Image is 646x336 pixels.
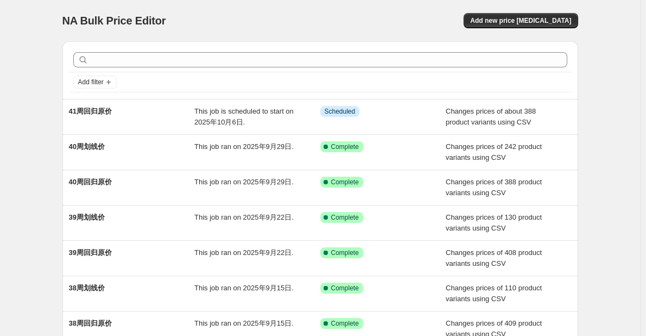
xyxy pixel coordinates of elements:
span: 39周回归原价 [69,248,112,257]
span: This job ran on 2025年9月22日. [194,248,294,257]
span: Changes prices of 388 product variants using CSV [446,178,542,197]
span: 40周划线价 [69,142,105,151]
span: Complete [331,248,359,257]
span: Add new price [MEDICAL_DATA] [470,16,571,25]
span: Changes prices of about 388 product variants using CSV [446,107,536,126]
span: Complete [331,284,359,293]
span: 39周划线价 [69,213,105,221]
span: Changes prices of 408 product variants using CSV [446,248,542,267]
span: 40周回归原价 [69,178,112,186]
span: This job ran on 2025年9月15日. [194,284,294,292]
span: NA Bulk Price Editor [62,15,166,27]
span: This job is scheduled to start on 2025年10月6日. [194,107,294,126]
span: Complete [331,213,359,222]
button: Add filter [73,76,117,89]
span: Complete [331,178,359,186]
span: This job ran on 2025年9月15日. [194,319,294,327]
span: This job ran on 2025年9月29日. [194,178,294,186]
span: 38周划线价 [69,284,105,292]
span: This job ran on 2025年9月22日. [194,213,294,221]
span: Changes prices of 130 product variants using CSV [446,213,542,232]
span: Complete [331,142,359,151]
span: Changes prices of 110 product variants using CSV [446,284,542,303]
button: Add new price [MEDICAL_DATA] [464,13,578,28]
span: Complete [331,319,359,328]
span: 41周回归原价 [69,107,112,115]
span: Add filter [78,78,104,86]
span: Changes prices of 242 product variants using CSV [446,142,542,161]
span: Scheduled [325,107,356,116]
span: This job ran on 2025年9月29日. [194,142,294,151]
span: 38周回归原价 [69,319,112,327]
